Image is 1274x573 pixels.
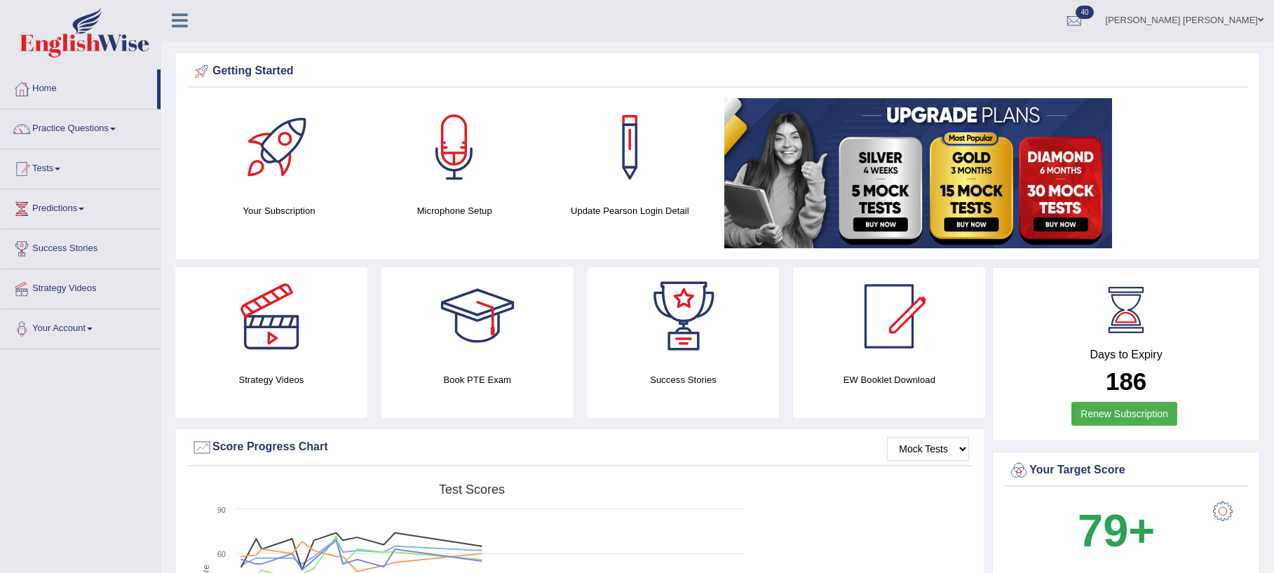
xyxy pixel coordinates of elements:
[1,189,161,224] a: Predictions
[1106,368,1146,395] b: 186
[1078,505,1155,556] b: 79+
[1,309,161,344] a: Your Account
[549,203,710,218] h4: Update Pearson Login Detail
[381,372,574,387] h4: Book PTE Exam
[191,61,1244,82] div: Getting Started
[374,203,535,218] h4: Microphone Setup
[1,109,161,144] a: Practice Questions
[1,229,161,264] a: Success Stories
[1008,349,1244,361] h4: Days to Expiry
[793,372,985,387] h4: EW Booklet Download
[217,550,226,558] text: 60
[1008,460,1244,481] div: Your Target Score
[439,483,505,497] tspan: Test scores
[217,506,226,514] text: 90
[1,269,161,304] a: Strategy Videos
[1076,6,1093,19] span: 40
[588,372,780,387] h4: Success Stories
[198,203,360,218] h4: Your Subscription
[175,372,367,387] h4: Strategy Videos
[1,149,161,184] a: Tests
[1071,402,1177,426] a: Renew Subscription
[191,437,969,458] div: Score Progress Chart
[1,69,157,105] a: Home
[724,98,1112,248] img: small5.jpg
